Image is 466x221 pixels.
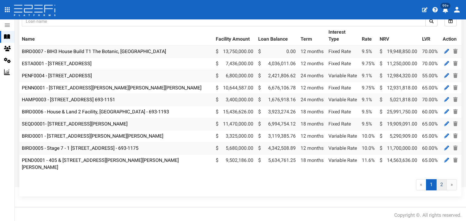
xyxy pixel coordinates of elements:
[377,142,420,154] td: 11,700,000.00
[298,82,326,94] td: 12 months
[213,58,256,70] td: 7,436,000.00
[298,26,326,45] th: Term
[22,133,163,139] a: BRID0001 - [STREET_ADDRESS][PERSON_NAME][PERSON_NAME]
[326,82,359,94] td: Fixed Rate
[420,106,440,118] td: 60.00%
[326,130,359,142] td: Variable Rate
[298,142,326,154] td: 12 months
[359,26,377,45] th: Rate
[213,118,256,130] td: 11,470,000.00
[213,154,256,173] td: 9,502,186.00
[420,94,440,106] td: 70.00%
[213,106,256,118] td: 15,436,626.00
[256,154,298,173] td: 5,634,761.25
[298,58,326,70] td: 12 months
[377,70,420,82] td: 12,984,320.00
[213,26,256,45] th: Facility Amount
[256,45,298,58] td: 0.00
[22,85,201,91] a: PENN0001 - [STREET_ADDRESS][PERSON_NAME][PERSON_NAME][PERSON_NAME]
[377,45,420,58] td: 19,948,850.00
[213,82,256,94] td: 10,644,587.00
[359,45,377,58] td: 9.5%
[436,179,447,190] a: 2
[256,130,298,142] td: 3,119,385.76
[377,130,420,142] td: 5,290,909.00
[22,61,92,66] a: ESTA0001 - [STREET_ADDRESS]
[213,45,256,58] td: 13,750,000.00
[298,94,326,106] td: 24 months
[377,58,420,70] td: 11,250,000.00
[359,118,377,130] td: 9.5%
[377,154,420,173] td: 14,563,636.00
[213,142,256,154] td: 5,680,000.00
[22,16,426,26] input: Loan name
[377,106,420,118] td: 25,991,750.00
[326,94,359,106] td: Variable Rate
[326,142,359,154] td: Variable Rate
[426,179,437,190] span: 1
[452,156,459,164] a: Delete Contract
[359,142,377,154] td: 10.0%
[420,58,440,70] td: 70.00%
[256,118,298,130] td: 6,994,754.12
[452,120,459,128] a: Delete Contract
[447,179,457,190] a: »
[256,70,298,82] td: 2,421,806.62
[326,118,359,130] td: Fixed Rate
[359,130,377,142] td: 10.0%
[298,45,326,58] td: 12 months
[22,49,166,54] a: BIRD0007 - BIH3 House Build T1 The Botanic, [GEOGRAPHIC_DATA]
[377,94,420,106] td: 5,021,818.00
[420,70,440,82] td: 55.00%
[326,70,359,82] td: Variable Rate
[213,130,256,142] td: 3,325,000.00
[420,142,440,154] td: 60.00%
[22,145,138,151] a: BIRD0005 - Stage 7 - 1 [STREET_ADDRESS] - 693-1175
[326,154,359,173] td: Variable Rate
[452,84,459,92] a: Delete Contract
[377,82,420,94] td: 12,931,818.00
[359,94,377,106] td: 9.1%
[256,58,298,70] td: 4,036,011.06
[213,70,256,82] td: 6,800,000.00
[420,118,440,130] td: 65.00%
[22,121,128,127] a: SEQD0001- [STREET_ADDRESS][PERSON_NAME]
[298,130,326,142] td: 12 months
[326,45,359,58] td: Fixed Rate
[359,58,377,70] td: 9.75%
[359,106,377,118] td: 9.5%
[22,97,115,102] a: HAMP0003 - [STREET_ADDRESS] 693-1151
[22,109,169,115] a: BIRD0006 - House & Land 2 Facility, [GEOGRAPHIC_DATA] - 693-1193
[22,73,92,79] a: PENF0004 - [STREET_ADDRESS]
[326,58,359,70] td: Fixed Rate
[452,60,459,67] a: Delete Contract
[256,82,298,94] td: 6,676,106.78
[298,118,326,130] td: 18 months
[452,108,459,116] a: Delete Contract
[326,26,359,45] th: Interest Type
[452,72,459,79] a: Delete Contract
[359,82,377,94] td: 9.75%
[298,106,326,118] td: 18 months
[298,154,326,173] td: 18 months
[256,26,298,45] th: Loan Balance
[213,94,256,106] td: 3,400,000.00
[359,154,377,173] td: 11.6%
[452,96,459,103] a: Delete Contract
[452,132,459,140] a: Delete Contract
[420,130,440,142] td: 65.00%
[19,26,213,45] th: Name
[420,45,440,58] td: 70.00%
[256,142,298,154] td: 4,342,508.89
[420,82,440,94] td: 65.00%
[377,26,420,45] th: NRV
[452,48,459,55] a: Delete Contract
[394,212,461,219] div: Copyright ©. All rights reserved.
[416,179,426,190] span: «
[22,157,179,170] a: PEND0001 - 405 & [STREET_ADDRESS][PERSON_NAME][PERSON_NAME][PERSON_NAME]
[256,94,298,106] td: 1,676,918.16
[440,26,461,45] th: Action
[326,106,359,118] td: Fixed Rate
[420,154,440,173] td: 65.00%
[452,144,459,152] a: Delete Contract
